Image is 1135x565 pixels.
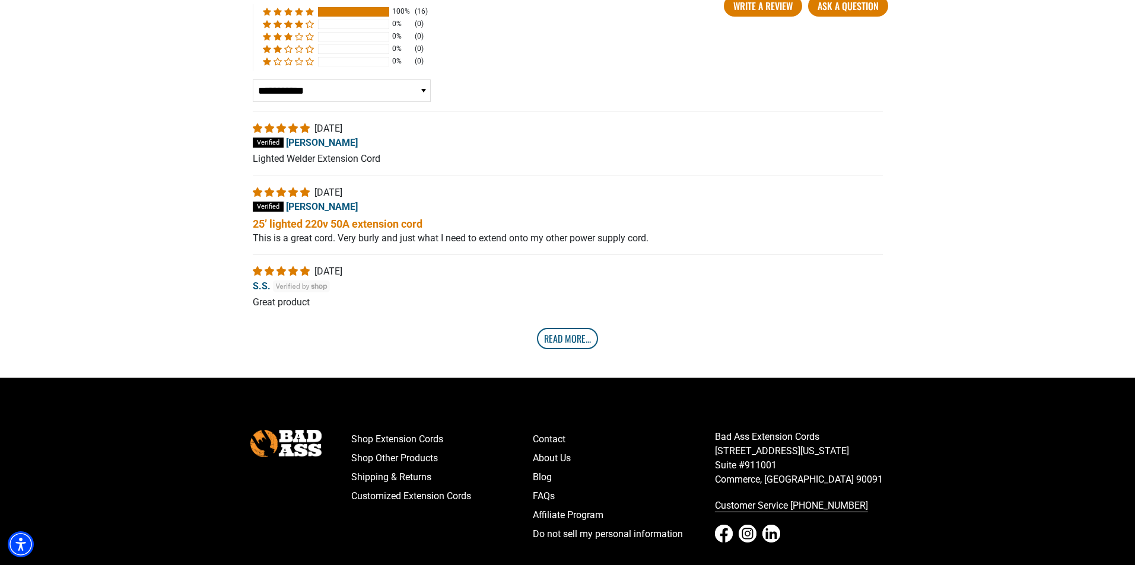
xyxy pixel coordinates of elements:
p: This is a great cord. Very burly and just what I need to extend onto my other power supply cord. [253,232,883,245]
a: FAQs [533,487,715,506]
a: Shipping & Returns [351,468,533,487]
a: Contact [533,430,715,449]
a: Do not sell my personal information [533,525,715,544]
span: 5 star review [253,187,312,198]
a: LinkedIn - open in a new tab [762,525,780,542]
a: Blog [533,468,715,487]
a: Affiliate Program [533,506,715,525]
select: Sort dropdown [253,79,431,102]
img: Verified by Shop [273,280,330,292]
span: [DATE] [314,123,342,134]
a: Shop Other Products [351,449,533,468]
span: 5 star review [253,123,312,134]
a: Shop Extension Cords [351,430,533,449]
p: Bad Ass Extension Cords [STREET_ADDRESS][US_STATE] Suite #911001 Commerce, [GEOGRAPHIC_DATA] 90091 [715,430,897,487]
a: Facebook - open in a new tab [715,525,733,542]
a: call 833-674-1699 [715,496,897,515]
div: (16) [415,7,428,17]
a: About Us [533,449,715,468]
span: 5 star review [253,266,312,277]
span: S.S. [253,280,271,291]
span: [DATE] [314,266,342,277]
a: Customized Extension Cords [351,487,533,506]
span: [DATE] [314,187,342,198]
a: Read More... [537,328,598,349]
span: [PERSON_NAME] [286,137,358,148]
b: 25’ lighted 220v 50A extension cord [253,216,883,231]
a: Instagram - open in a new tab [739,525,756,542]
div: 100% [392,7,411,17]
p: Great product [253,296,883,309]
div: 100% (16) reviews with 5 star rating [263,7,314,17]
p: Lighted Welder Extension Cord [253,152,883,165]
img: Bad Ass Extension Cords [250,430,322,457]
span: [PERSON_NAME] [286,201,358,212]
div: Accessibility Menu [8,531,34,557]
